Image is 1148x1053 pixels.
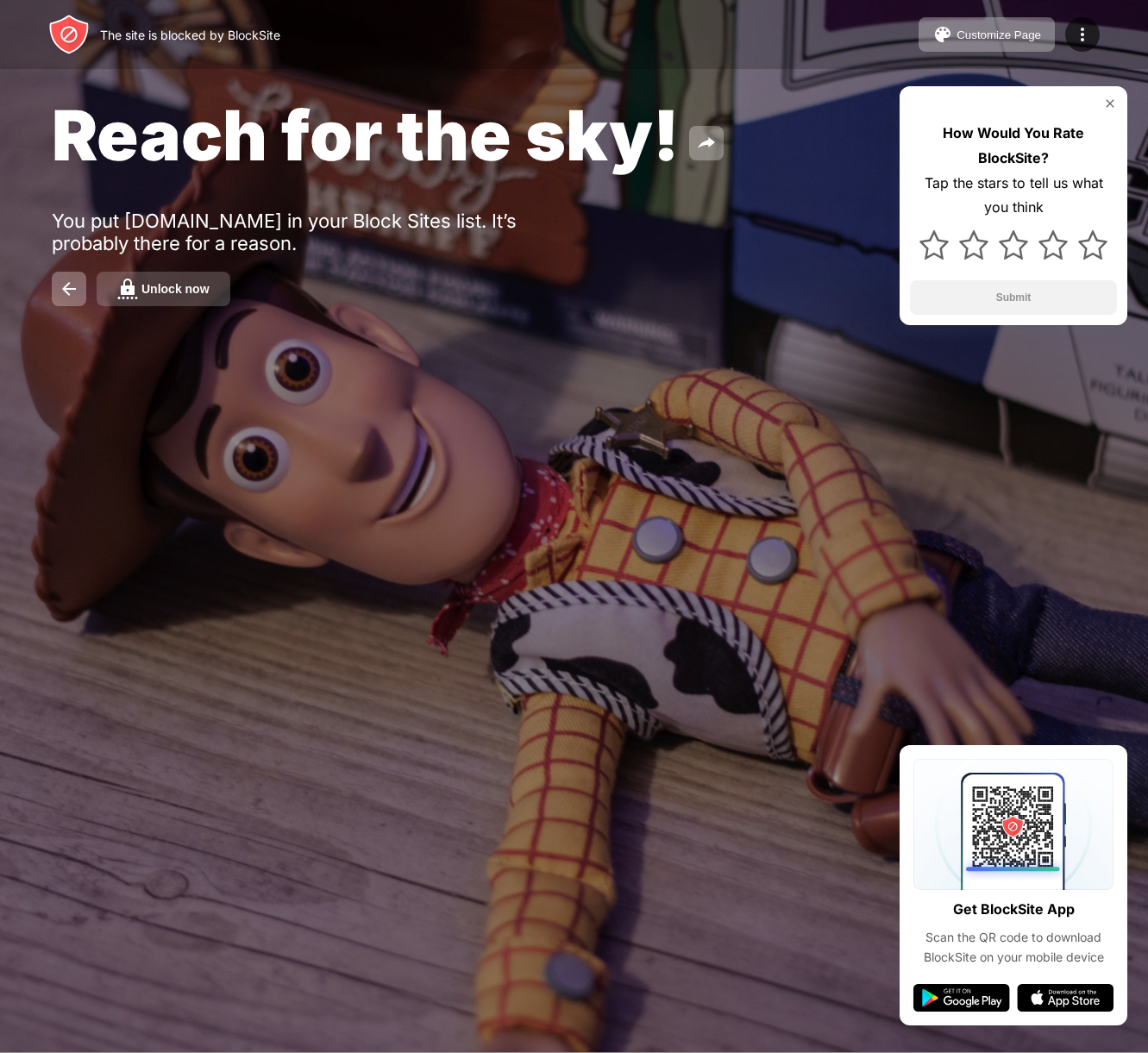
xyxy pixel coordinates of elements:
[913,928,1113,967] div: Scan the QR code to download BlockSite on your mobile device
[1103,97,1117,110] img: rate-us-close.svg
[141,282,210,296] div: Unlock now
[100,28,280,42] div: The site is blocked by BlockSite
[957,28,1041,41] div: Customize Page
[1072,24,1093,45] img: menu-icon.svg
[696,133,717,154] img: share.svg
[919,230,949,260] img: star.svg
[1038,230,1068,260] img: star.svg
[1078,230,1107,260] img: star.svg
[1017,984,1113,1012] img: app-store.svg
[48,14,90,55] img: header-logo.svg
[117,279,138,299] img: password.svg
[59,279,79,299] img: back.svg
[953,897,1075,922] div: Get BlockSite App
[910,121,1117,171] div: How Would You Rate BlockSite?
[910,280,1117,315] button: Submit
[913,759,1113,890] img: qrcode.svg
[97,272,230,306] button: Unlock now
[913,984,1010,1012] img: google-play.svg
[959,230,988,260] img: star.svg
[52,210,585,254] div: You put [DOMAIN_NAME] in your Block Sites list. It’s probably there for a reason.
[910,171,1117,221] div: Tap the stars to tell us what you think
[932,24,953,45] img: pallet.svg
[919,17,1055,52] button: Customize Page
[999,230,1028,260] img: star.svg
[52,93,679,177] span: Reach for the sky!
